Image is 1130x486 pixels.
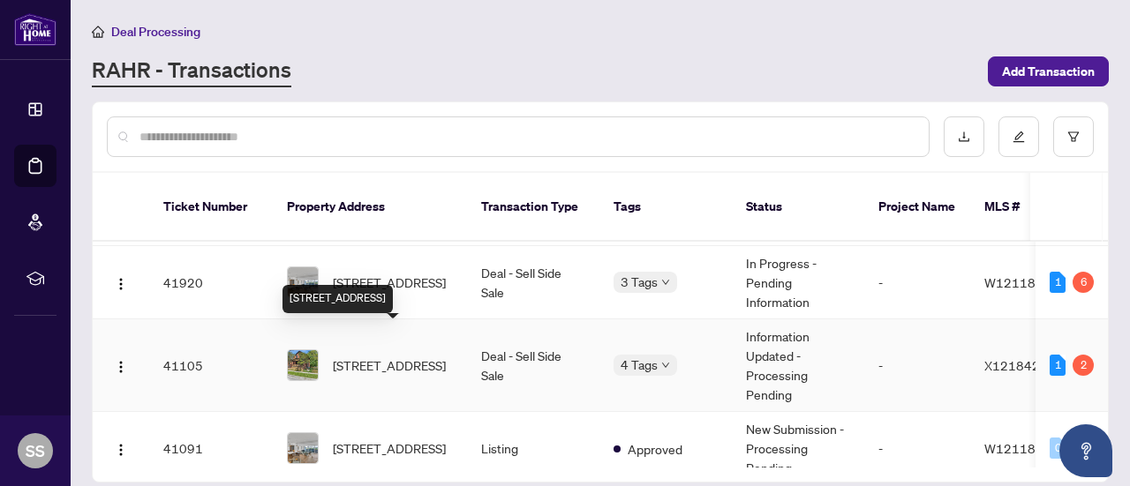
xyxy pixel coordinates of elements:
div: 1 [1050,272,1066,293]
th: Tags [599,173,732,242]
div: 2 [1073,355,1094,376]
th: Project Name [864,173,970,242]
button: Logo [107,351,135,379]
button: Add Transaction [988,56,1109,86]
span: down [661,361,670,370]
img: Logo [114,443,128,457]
img: thumbnail-img [288,350,318,380]
td: 41920 [149,246,273,319]
span: 3 Tags [621,272,658,292]
td: 41091 [149,412,273,485]
td: Listing [467,412,599,485]
span: home [92,26,104,38]
span: W12118845 [984,274,1059,290]
span: Deal Processing [111,24,200,40]
td: In Progress - Pending Information [732,246,864,319]
div: [STREET_ADDRESS] [282,285,393,313]
button: Logo [107,268,135,296]
td: - [864,412,970,485]
span: Add Transaction [1002,57,1095,86]
span: [STREET_ADDRESS] [333,438,446,458]
td: Deal - Sell Side Sale [467,319,599,412]
th: Property Address [273,173,467,242]
div: 0 [1050,437,1066,459]
td: Deal - Sell Side Sale [467,246,599,319]
img: Logo [114,277,128,291]
span: W12118845 [984,440,1059,456]
span: 4 Tags [621,355,658,375]
button: edit [998,116,1039,157]
span: SS [26,438,45,463]
button: Logo [107,434,135,462]
th: Transaction Type [467,173,599,242]
th: Ticket Number [149,173,273,242]
img: thumbnail-img [288,433,318,463]
span: filter [1067,131,1080,143]
span: Approved [628,439,682,459]
button: Open asap [1059,424,1112,477]
a: RAHR - Transactions [92,56,291,87]
td: - [864,319,970,412]
td: New Submission - Processing Pending [732,412,864,485]
span: download [958,131,970,143]
th: MLS # [970,173,1076,242]
div: 6 [1073,272,1094,293]
button: filter [1053,116,1094,157]
th: Status [732,173,864,242]
span: X12184256 [984,357,1056,373]
button: download [944,116,984,157]
img: thumbnail-img [288,267,318,297]
td: Information Updated - Processing Pending [732,319,864,412]
img: logo [14,13,56,46]
span: edit [1013,131,1025,143]
td: - [864,246,970,319]
span: down [661,278,670,287]
img: Logo [114,360,128,374]
span: [STREET_ADDRESS] [333,355,446,375]
span: [STREET_ADDRESS] [333,273,446,292]
div: 1 [1050,355,1066,376]
td: 41105 [149,319,273,412]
